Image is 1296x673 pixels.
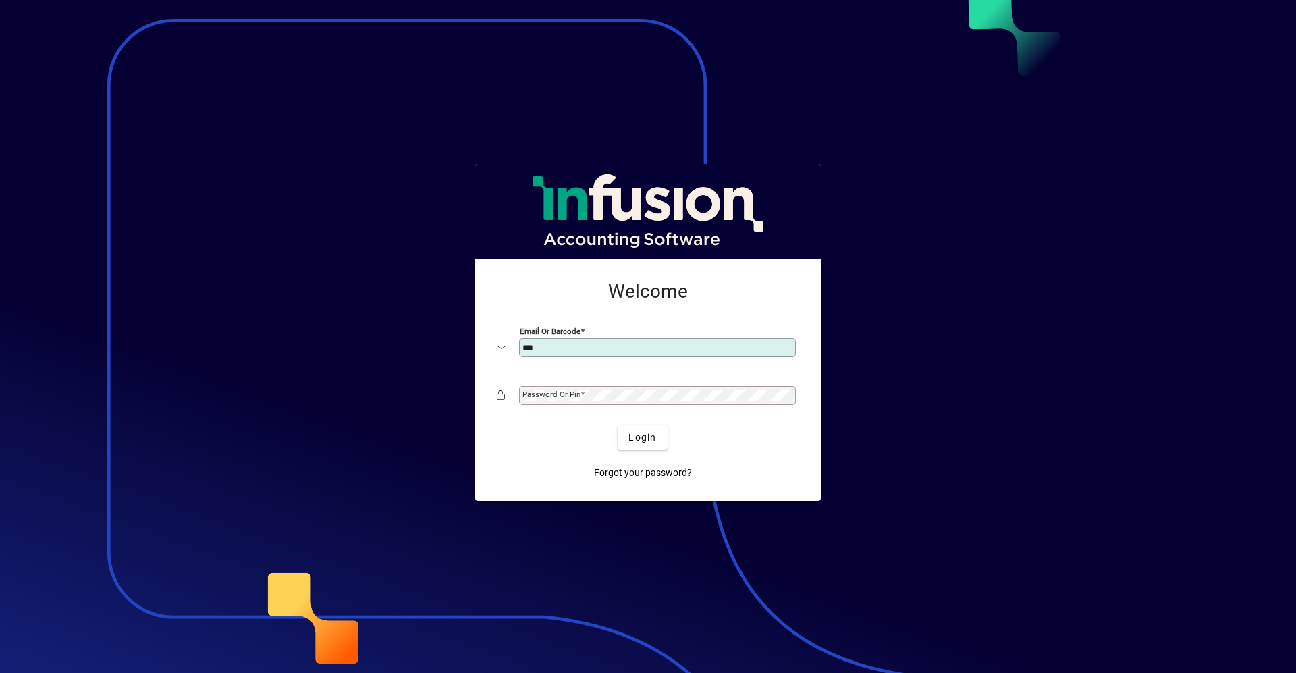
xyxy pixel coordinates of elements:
[628,431,656,445] span: Login
[589,460,697,485] a: Forgot your password?
[594,466,692,480] span: Forgot your password?
[522,389,580,399] mat-label: Password or Pin
[618,425,667,450] button: Login
[520,327,580,336] mat-label: Email or Barcode
[497,280,799,303] h2: Welcome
